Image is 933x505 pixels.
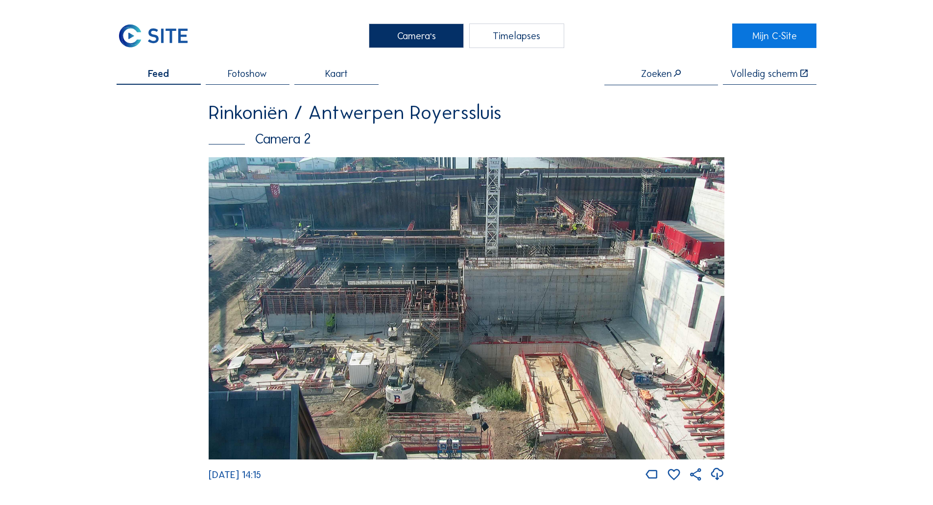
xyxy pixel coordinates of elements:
[325,69,348,78] span: Kaart
[369,24,464,48] div: Camera's
[209,103,724,122] div: Rinkoniën / Antwerpen Royerssluis
[730,69,798,78] div: Volledig scherm
[117,24,200,48] a: C-SITE Logo
[209,469,261,481] span: [DATE] 14:15
[148,69,169,78] span: Feed
[209,157,724,460] img: Image
[732,24,816,48] a: Mijn C-Site
[469,24,564,48] div: Timelapses
[117,24,190,48] img: C-SITE Logo
[228,69,267,78] span: Fotoshow
[209,132,724,145] div: Camera 2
